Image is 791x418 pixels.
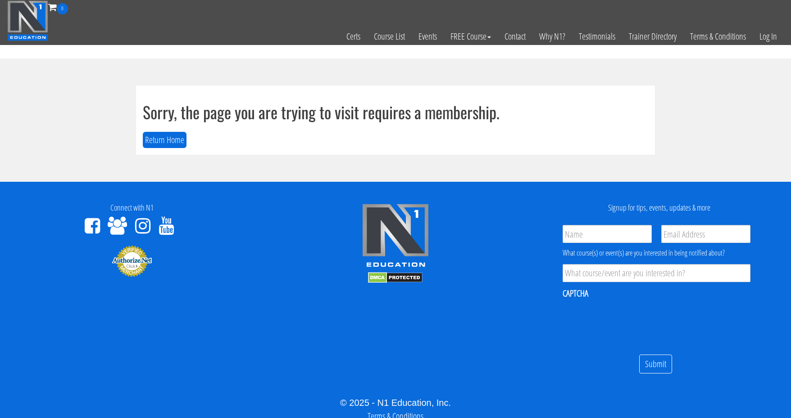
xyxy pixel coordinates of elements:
label: CAPTCHA [563,288,588,299]
h1: Sorry, the page you are trying to visit requires a membership. [143,103,648,121]
a: FREE Course [444,14,498,58]
a: Certs [340,14,367,58]
input: Email Address [661,225,750,243]
input: Submit [639,355,672,374]
a: Events [412,14,444,58]
img: n1-edu-logo [362,203,429,270]
a: Trainer Directory [622,14,683,58]
input: What course/event are you interested in? [563,264,750,282]
div: What course(s) or event(s) are you interested in being notified about? [563,247,750,258]
a: Contact [498,14,532,58]
a: Course List [367,14,412,58]
button: Return Home [143,132,186,148]
a: Why N1? [532,14,572,58]
img: DMCA.com Protection Status [368,272,423,283]
span: 0 [57,3,68,14]
img: Authorize.Net Merchant - Click to Verify [112,245,152,277]
h4: Signup for tips, events, updates & more [534,203,784,212]
a: 0 [48,1,68,13]
input: Name [563,225,652,243]
a: Testimonials [572,14,622,58]
img: n1-education [7,0,48,41]
div: © 2025 - N1 Education, Inc. [7,396,784,409]
h4: Connect with N1 [7,203,257,212]
a: Log In [753,14,784,58]
iframe: reCAPTCHA [563,305,700,340]
a: Terms & Conditions [683,14,753,58]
